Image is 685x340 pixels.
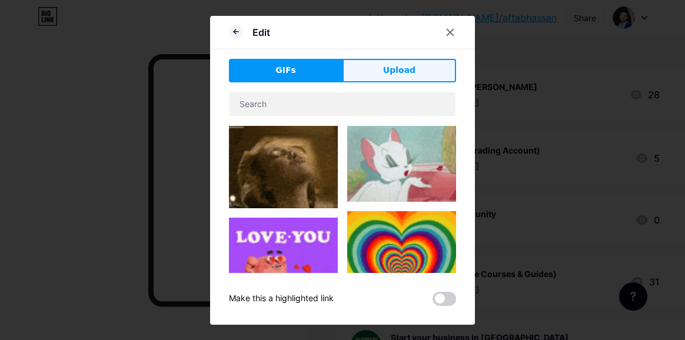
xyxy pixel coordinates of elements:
[252,25,270,39] div: Edit
[383,64,415,76] span: Upload
[229,292,334,306] div: Make this a highlighted link
[229,126,338,209] img: Gihpy
[347,211,456,320] img: Gihpy
[342,59,456,82] button: Upload
[229,218,338,326] img: Gihpy
[347,126,456,202] img: Gihpy
[229,59,342,82] button: GIFs
[230,92,455,116] input: Search
[275,64,296,76] span: GIFs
